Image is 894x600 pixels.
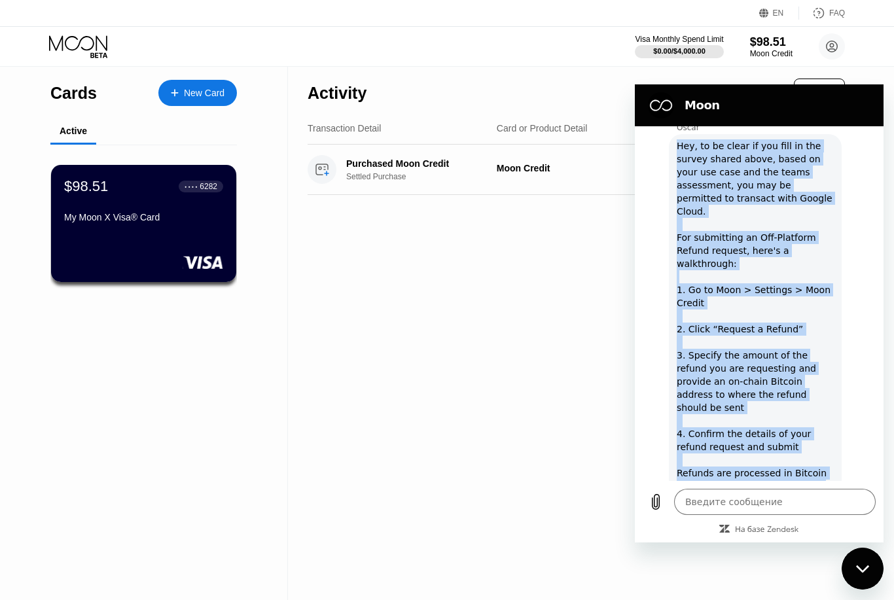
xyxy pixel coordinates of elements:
[60,126,87,136] div: Active
[346,172,507,181] div: Settled Purchase
[200,182,217,191] div: 6282
[64,178,108,195] div: $98.51
[750,35,793,58] div: $98.51Moon Credit
[829,9,845,18] div: FAQ
[653,47,706,55] div: $0.00 / $4,000.00
[842,548,884,590] iframe: Кнопка, открывающая окно обмена сообщениями; идет разговор
[750,49,793,58] div: Moon Credit
[635,84,884,542] iframe: Окно обмена сообщениями
[158,80,237,106] div: New Card
[759,7,799,20] div: EN
[635,35,723,58] div: Visa Monthly Spend Limit$0.00/$4,000.00
[750,35,793,49] div: $98.51
[308,123,381,133] div: Transaction Detail
[497,123,588,133] div: Card or Product Detail
[497,163,695,173] div: Moon Credit
[308,84,367,103] div: Activity
[635,35,723,44] div: Visa Monthly Spend Limit
[308,145,845,195] div: Purchased Moon CreditSettled PurchaseMoon Credit[DATE]2:39 PM$98.51
[346,158,495,169] div: Purchased Moon Credit
[64,212,223,222] div: My Moon X Visa® Card
[773,9,784,18] div: EN
[799,7,845,20] div: FAQ
[184,88,224,99] div: New Card
[794,79,845,101] div: Export
[50,84,97,103] div: Cards
[51,165,236,282] div: $98.51● ● ● ●6282My Moon X Visa® Card
[185,185,198,188] div: ● ● ● ●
